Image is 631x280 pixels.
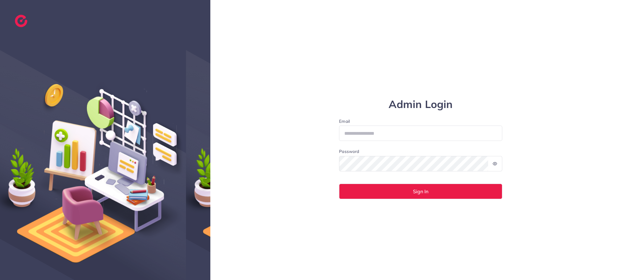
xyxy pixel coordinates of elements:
[339,148,359,154] label: Password
[339,98,502,111] h1: Admin Login
[339,184,502,199] button: Sign In
[339,118,502,124] label: Email
[15,15,27,27] img: logo
[413,189,428,194] span: Sign In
